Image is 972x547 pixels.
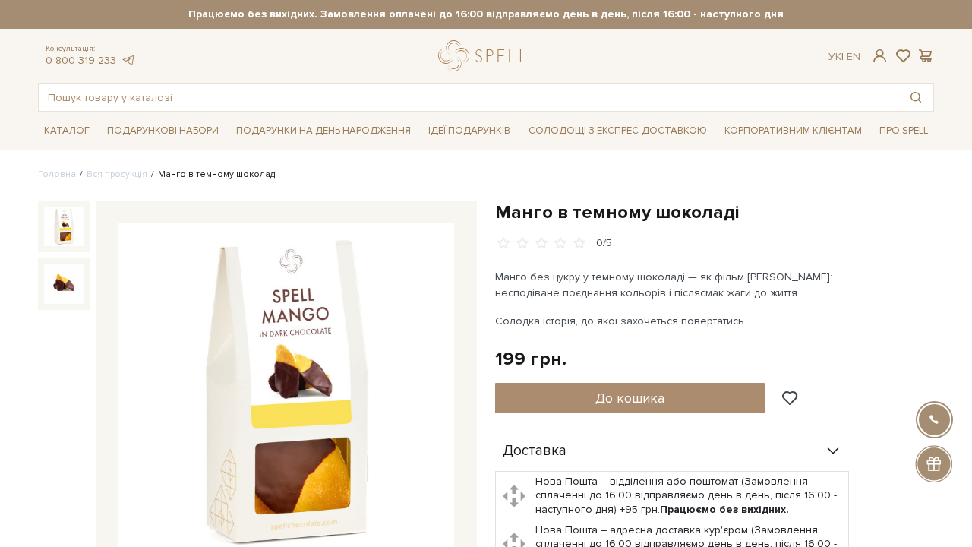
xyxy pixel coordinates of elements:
div: 0/5 [596,236,612,251]
a: Вся продукція [87,169,147,180]
b: Працюємо без вихідних. [660,503,789,516]
a: Про Spell [873,119,934,143]
a: Солодощі з експрес-доставкою [522,118,713,144]
div: Ук [828,50,860,64]
img: Манго в темному шоколаді [44,207,84,246]
span: Консультація: [46,44,135,54]
button: Пошук товару у каталозі [898,84,933,111]
a: 0 800 319 233 [46,54,116,67]
a: Подарункові набори [101,119,225,143]
strong: Працюємо без вихідних. Замовлення оплачені до 16:00 відправляємо день в день, після 16:00 - насту... [38,8,934,21]
span: До кошика [595,390,664,406]
a: Подарунки на День народження [230,119,417,143]
input: Пошук товару у каталозі [39,84,898,111]
a: Корпоративним клієнтам [718,119,868,143]
p: Солодка історія, до якої захочеться повертатись. [495,313,851,329]
button: До кошика [495,383,765,413]
div: 199 грн. [495,347,566,371]
img: Манго в темному шоколаді [44,264,84,304]
a: telegram [120,54,135,67]
a: Ідеї подарунків [422,119,516,143]
li: Манго в темному шоколаді [147,168,277,182]
a: Головна [38,169,76,180]
td: Нова Пошта – відділення або поштомат (Замовлення сплаченні до 16:00 відправляємо день в день, піс... [532,472,849,520]
a: En [847,50,860,63]
span: Доставка [503,444,566,458]
h1: Манго в темному шоколаді [495,201,934,224]
p: Манго без цукру у темному шоколаді — як фільм [PERSON_NAME]: несподіване поєднання кольорів і піс... [495,269,851,301]
span: | [841,50,844,63]
a: logo [438,40,533,71]
a: Каталог [38,119,96,143]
